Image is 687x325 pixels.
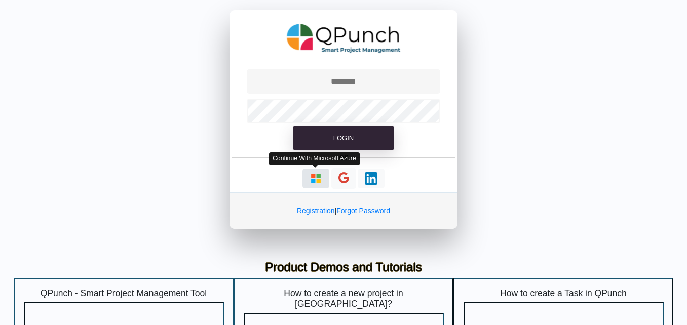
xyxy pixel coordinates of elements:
[297,207,335,215] a: Registration
[230,192,457,229] div: |
[331,168,356,189] button: Continue With Google
[365,172,377,185] img: Loading...
[358,169,385,188] button: Continue With LinkedIn
[269,152,360,165] div: Continue With Microsoft Azure
[336,207,390,215] a: Forgot Password
[244,288,444,309] h5: How to create a new project in [GEOGRAPHIC_DATA]?
[310,172,322,185] img: Loading...
[287,20,401,57] img: QPunch
[21,260,666,275] h3: Product Demos and Tutorials
[333,134,354,142] span: Login
[24,288,224,299] h5: QPunch - Smart Project Management Tool
[464,288,664,299] h5: How to create a Task in QPunch
[293,126,394,151] button: Login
